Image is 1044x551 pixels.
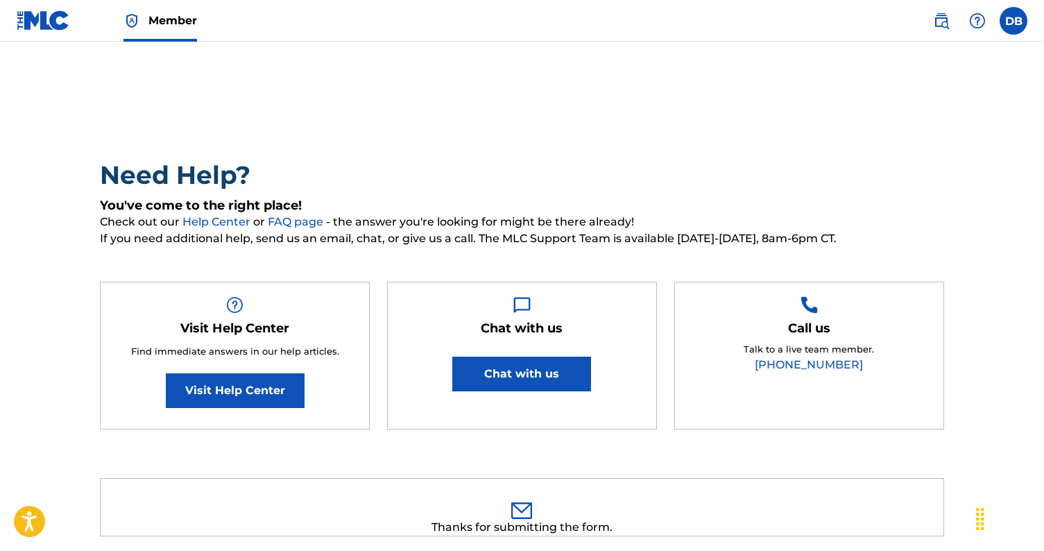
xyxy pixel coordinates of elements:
[17,10,70,31] img: MLC Logo
[933,12,950,29] img: search
[513,296,531,314] img: Help Box Image
[744,343,874,357] p: Talk to a live team member.
[100,198,944,214] h5: You've come to the right place!
[1005,349,1044,464] iframe: Resource Center
[100,214,944,230] span: Check out our or - the answer you're looking for might be there already!
[148,12,197,28] span: Member
[131,346,339,357] span: Find immediate answers in our help articles.
[226,296,243,314] img: Help Box Image
[100,160,944,191] h2: Need Help?
[927,7,955,35] a: Public Search
[964,7,991,35] div: Help
[975,484,1044,551] iframe: Chat Widget
[166,373,305,408] a: Visit Help Center
[788,321,830,337] h5: Call us
[755,358,863,371] a: [PHONE_NUMBER]
[1000,7,1027,35] div: User Menu
[801,296,818,314] img: Help Box Image
[511,502,532,519] img: 0ff00501b51b535a1dc6.svg
[182,215,253,228] a: Help Center
[100,230,944,247] span: If you need additional help, send us an email, chat, or give us a call. The MLC Support Team is a...
[180,321,289,337] h5: Visit Help Center
[969,12,986,29] img: help
[123,12,140,29] img: Top Rightsholder
[101,519,943,536] div: Thanks for submitting the form.
[268,215,326,228] a: FAQ page
[481,321,563,337] h5: Chat with us
[969,498,991,540] div: Drag
[452,357,591,391] button: Chat with us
